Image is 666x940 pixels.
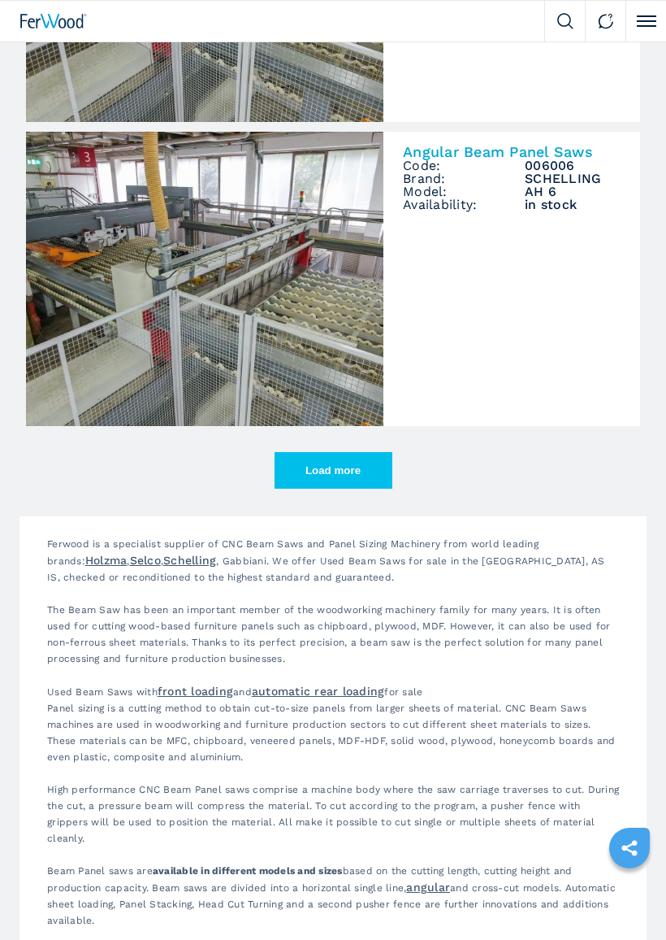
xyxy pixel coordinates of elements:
[158,685,233,698] a: front loading
[26,132,383,426] img: Angular Beam Panel Saws SCHELLING AH 6
[85,554,128,567] a: Holzma
[275,452,392,489] button: Load more
[252,685,385,698] a: automatic rear loading
[20,14,87,28] img: Ferwood
[163,554,216,567] a: Schelling
[597,867,654,928] iframe: Chat
[609,828,650,868] a: sharethis
[525,159,621,172] h3: 006006
[403,185,525,198] span: Model:
[39,602,627,683] p: The Beam Saw has been an important member of the woodworking machinery family for many years. It ...
[625,1,666,41] button: Click to toggle menu
[403,145,621,159] h2: Angular Beam Panel Saws
[525,185,621,198] h3: AH 6
[557,13,573,29] img: Search
[130,554,161,567] a: Selco
[26,132,640,426] a: Angular Beam Panel Saws SCHELLING AH 6Angular Beam Panel SawsCode:006006Brand:SCHELLINGModel:AH 6...
[403,172,525,185] span: Brand:
[39,536,627,602] p: Ferwood is a specialist supplier of CNC Beam Saws and Panel Sizing Machinery from world leading b...
[403,159,525,172] span: Code:
[525,198,621,211] span: in stock
[153,865,343,877] strong: available in different models and sizes
[39,683,627,781] p: Used Beam Saws with and for sale Panel sizing is a cutting method to obtain cut-to-size panels fr...
[403,198,525,211] span: Availability:
[525,172,621,185] h3: SCHELLING
[406,881,450,894] a: angular
[598,13,614,29] img: Contact us
[39,781,627,863] p: High performance CNC Beam Panel saws comprise a machine body where the saw carriage traverses to ...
